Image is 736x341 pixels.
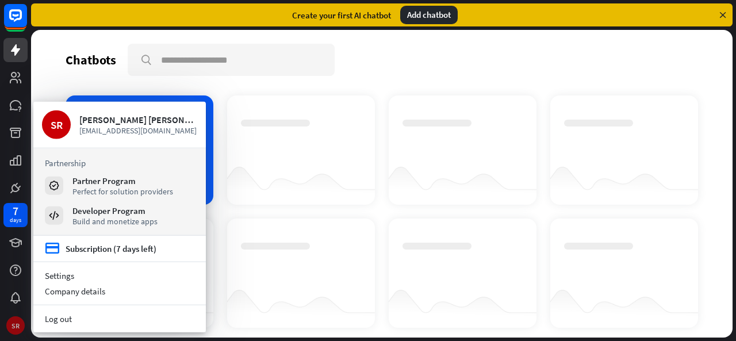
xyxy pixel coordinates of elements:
[66,243,156,254] div: Subscription (7 days left)
[13,206,18,216] div: 7
[45,175,194,196] a: Partner Program Perfect for solution providers
[45,158,194,168] h3: Partnership
[45,242,156,256] a: credit_card Subscription (7 days left)
[3,203,28,227] a: 7 days
[72,175,173,186] div: Partner Program
[79,114,197,125] div: [PERSON_NAME] [PERSON_NAME]
[10,216,21,224] div: days
[72,205,158,216] div: Developer Program
[400,6,458,24] div: Add chatbot
[79,125,197,136] span: [EMAIL_ADDRESS][DOMAIN_NAME]
[42,110,197,139] a: SR [PERSON_NAME] [PERSON_NAME] [EMAIL_ADDRESS][DOMAIN_NAME]
[9,5,44,39] button: Open LiveChat chat widget
[45,205,194,226] a: Developer Program Build and monetize apps
[292,10,391,21] div: Create your first AI chatbot
[72,216,158,226] div: Build and monetize apps
[45,242,60,256] i: credit_card
[42,110,71,139] div: SR
[6,316,25,335] div: SR
[33,283,206,299] div: Company details
[33,311,206,327] a: Log out
[33,268,206,283] a: Settings
[72,186,173,196] div: Perfect for solution providers
[66,52,116,68] div: Chatbots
